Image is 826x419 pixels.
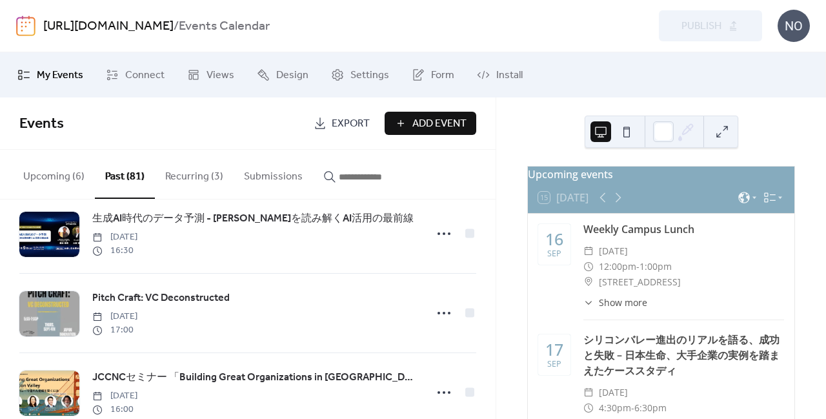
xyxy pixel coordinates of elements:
[385,112,476,135] button: Add Event
[95,150,155,199] button: Past (81)
[496,68,523,83] span: Install
[92,369,418,386] a: JCCNCセミナー 「Building Great Organizations in [GEOGRAPHIC_DATA] ~シリコンバレーで優れた組織を築くには？~」
[583,259,594,274] div: ​
[179,14,270,39] b: Events Calendar
[583,385,594,400] div: ​
[96,57,174,92] a: Connect
[467,57,532,92] a: Install
[92,389,137,403] span: [DATE]
[599,259,636,274] span: 12:00pm
[599,243,628,259] span: [DATE]
[547,360,561,369] div: Sep
[778,10,810,42] div: NO
[125,68,165,83] span: Connect
[92,323,137,337] span: 17:00
[583,221,784,237] div: Weekly Campus Lunch
[599,296,647,309] span: Show more
[583,243,594,259] div: ​
[583,274,594,290] div: ​
[545,342,563,358] div: 17
[92,244,137,258] span: 16:30
[431,68,454,83] span: Form
[350,68,389,83] span: Settings
[321,57,399,92] a: Settings
[634,400,667,416] span: 6:30pm
[547,250,561,258] div: Sep
[528,167,794,182] div: Upcoming events
[234,150,313,198] button: Submissions
[412,116,467,132] span: Add Event
[402,57,464,92] a: Form
[599,400,631,416] span: 4:30pm
[155,150,234,198] button: Recurring (3)
[304,112,379,135] a: Export
[599,274,681,290] span: [STREET_ADDRESS]
[16,15,35,36] img: logo
[92,370,418,385] span: JCCNCセミナー 「Building Great Organizations in [GEOGRAPHIC_DATA] ~シリコンバレーで優れた組織を築くには？~」
[545,231,563,247] div: 16
[276,68,308,83] span: Design
[583,332,780,378] a: シリコンバレー進出のリアルを語る、成功と失敗 – 日本生命、大手企業の実例を踏まえたケーススタディ
[177,57,244,92] a: Views
[19,110,64,138] span: Events
[631,400,634,416] span: -
[92,230,137,244] span: [DATE]
[583,400,594,416] div: ​
[332,116,370,132] span: Export
[206,68,234,83] span: Views
[92,210,414,227] a: 生成AI時代のデータ予測 - [PERSON_NAME]を読み解くAI活用の最前線
[640,259,672,274] span: 1:00pm
[92,291,230,306] span: Pitch Craft: VC Deconstructed
[37,68,83,83] span: My Events
[92,403,137,416] span: 16:00
[583,296,647,309] button: ​Show more
[599,385,628,400] span: [DATE]
[174,14,179,39] b: /
[92,211,414,227] span: 生成AI時代のデータ予測 - [PERSON_NAME]を読み解くAI活用の最前線
[92,290,230,307] a: Pitch Craft: VC Deconstructed
[583,296,594,309] div: ​
[13,150,95,198] button: Upcoming (6)
[43,14,174,39] a: [URL][DOMAIN_NAME]
[8,57,93,92] a: My Events
[636,259,640,274] span: -
[247,57,318,92] a: Design
[92,310,137,323] span: [DATE]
